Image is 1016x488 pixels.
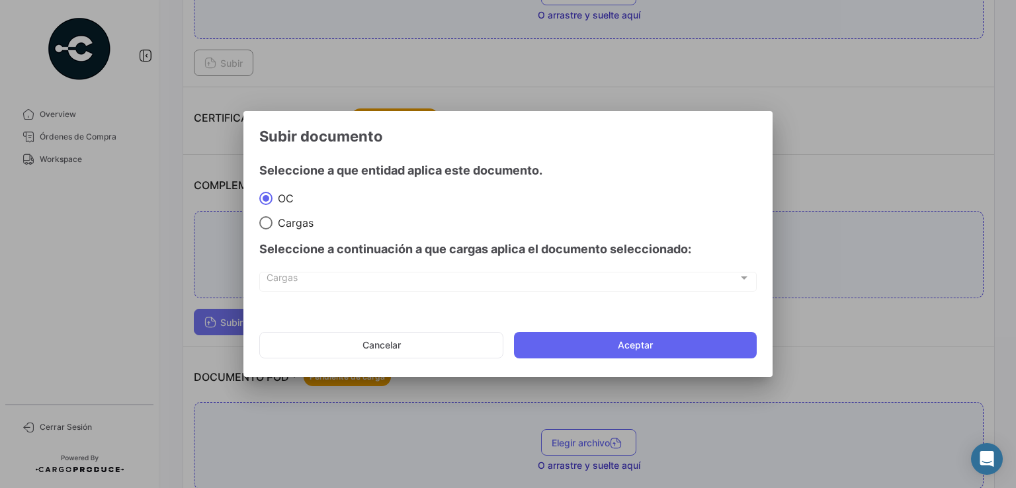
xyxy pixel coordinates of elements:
[259,127,757,145] h3: Subir documento
[273,216,314,229] span: Cargas
[971,443,1003,475] div: Abrir Intercom Messenger
[259,240,757,259] h4: Seleccione a continuación a que cargas aplica el documento seleccionado:
[259,161,757,180] h4: Seleccione a que entidad aplica este documento.
[514,332,757,358] button: Aceptar
[273,192,294,205] span: OC
[259,332,503,358] button: Cancelar
[267,275,738,286] span: Cargas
